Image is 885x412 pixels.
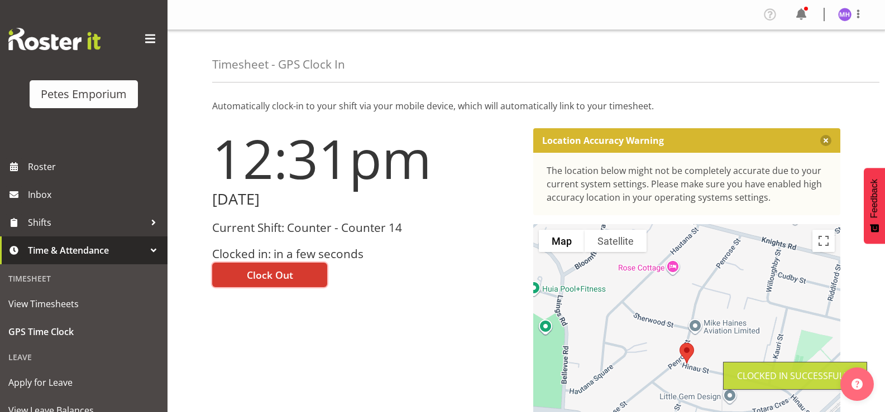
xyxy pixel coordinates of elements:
span: Shifts [28,214,145,231]
button: Show street map [539,230,585,252]
span: View Timesheets [8,295,159,312]
div: Leave [3,346,165,369]
span: Roster [28,158,162,175]
h2: [DATE] [212,191,520,208]
div: Timesheet [3,267,165,290]
img: help-xxl-2.png [851,379,863,390]
span: Inbox [28,186,162,203]
span: Feedback [869,179,879,218]
span: Time & Attendance [28,242,145,259]
button: Close message [820,135,831,146]
img: mackenzie-halford4471.jpg [838,8,851,21]
span: Apply for Leave [8,374,159,391]
button: Toggle fullscreen view [812,230,835,252]
div: Clocked in Successfully [737,369,853,382]
div: Petes Emporium [41,86,127,103]
button: Feedback - Show survey [864,168,885,244]
p: Automatically clock-in to your shift via your mobile device, which will automatically link to you... [212,99,840,113]
p: Location Accuracy Warning [542,135,664,146]
button: Clock Out [212,263,327,287]
img: Rosterit website logo [8,28,101,50]
a: Apply for Leave [3,369,165,396]
a: GPS Time Clock [3,318,165,346]
span: Clock Out [247,268,293,282]
div: The location below might not be completely accurate due to your current system settings. Please m... [547,164,827,204]
h4: Timesheet - GPS Clock In [212,58,345,71]
a: View Timesheets [3,290,165,318]
h3: Clocked in: in a few seconds [212,248,520,260]
button: Show satellite imagery [585,230,647,252]
h3: Current Shift: Counter - Counter 14 [212,221,520,234]
span: GPS Time Clock [8,323,159,340]
h1: 12:31pm [212,128,520,188]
